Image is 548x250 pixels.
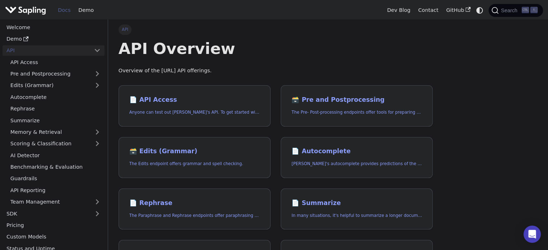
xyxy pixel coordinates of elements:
[291,147,422,155] h2: Autocomplete
[3,22,104,32] a: Welcome
[129,160,260,167] p: The Edits endpoint offers grammar and spell checking.
[3,208,90,219] a: SDK
[129,199,260,207] h2: Rephrase
[129,109,260,116] p: Anyone can test out Sapling's API. To get started with the API, simply:
[383,5,414,16] a: Dev Blog
[119,137,271,178] a: 🗃️ Edits (Grammar)The Edits endpoint offers grammar and spell checking.
[75,5,98,16] a: Demo
[489,4,543,17] button: Search (Ctrl+K)
[6,80,104,91] a: Edits (Grammar)
[281,188,433,230] a: 📄️ SummarizeIn many situations, it's helpful to summarize a longer document into a shorter, more ...
[6,150,104,160] a: AI Detector
[3,34,104,44] a: Demo
[281,137,433,178] a: 📄️ Autocomplete[PERSON_NAME]'s autocomplete provides predictions of the next few characters or words
[119,188,271,230] a: 📄️ RephraseThe Paraphrase and Rephrase endpoints offer paraphrasing for particular styles.
[442,5,474,16] a: GitHub
[119,85,271,127] a: 📄️ API AccessAnyone can test out [PERSON_NAME]'s API. To get started with the API, simply:
[499,8,522,13] span: Search
[6,92,104,102] a: Autocomplete
[475,5,485,15] button: Switch between dark and light mode (currently system mode)
[291,109,422,116] p: The Pre- Post-processing endpoints offer tools for preparing your text data for ingestation as we...
[119,39,433,58] h1: API Overview
[90,208,104,219] button: Expand sidebar category 'SDK'
[3,220,104,231] a: Pricing
[6,173,104,184] a: Guardrails
[129,96,260,104] h2: API Access
[6,127,104,137] a: Memory & Retrieval
[291,96,422,104] h2: Pre and Postprocessing
[5,5,49,15] a: Sapling.ai
[119,24,132,35] span: API
[281,85,433,127] a: 🗃️ Pre and PostprocessingThe Pre- Post-processing endpoints offer tools for preparing your text d...
[54,5,75,16] a: Docs
[3,45,90,56] a: API
[90,45,104,56] button: Collapse sidebar category 'API'
[291,160,422,167] p: Sapling's autocomplete provides predictions of the next few characters or words
[6,162,104,172] a: Benchmarking & Evaluation
[291,199,422,207] h2: Summarize
[6,138,104,149] a: Scoring & Classification
[530,7,538,13] kbd: K
[291,212,422,219] p: In many situations, it's helpful to summarize a longer document into a shorter, more easily diges...
[414,5,442,16] a: Contact
[3,232,104,242] a: Custom Models
[6,104,104,114] a: Rephrase
[119,24,433,35] nav: Breadcrumbs
[119,67,433,75] p: Overview of the [URL] API offerings.
[6,115,104,126] a: Summarize
[524,226,541,243] div: Open Intercom Messenger
[5,5,46,15] img: Sapling.ai
[129,212,260,219] p: The Paraphrase and Rephrase endpoints offer paraphrasing for particular styles.
[6,69,104,79] a: Pre and Postprocessing
[6,197,104,207] a: Team Management
[6,57,104,67] a: API Access
[6,185,104,195] a: API Reporting
[129,147,260,155] h2: Edits (Grammar)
